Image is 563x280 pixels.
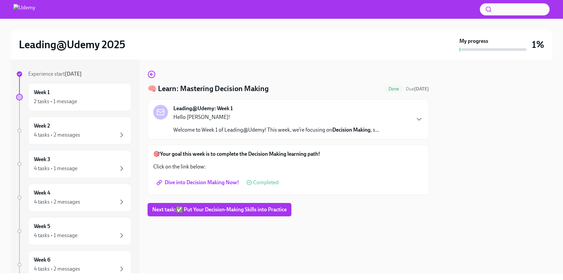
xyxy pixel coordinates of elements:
button: Next task:✅ Put Your Decision-Making Skills into Practice [148,203,291,216]
h4: 🧠 Learn: Mastering Decision Making [148,84,269,94]
img: Udemy [13,4,35,15]
a: Experience start[DATE] [16,70,131,78]
strong: Leading@Udemy: Week 1 [173,105,233,112]
span: September 19th, 2025 10:00 [406,86,429,92]
p: Hello [PERSON_NAME]! [173,114,379,121]
strong: [DATE] [414,86,429,92]
h6: Week 2 [34,122,50,130]
div: 2 tasks • 1 message [34,98,77,105]
strong: My progress [459,38,488,45]
div: 4 tasks • 2 messages [34,131,80,139]
a: Week 34 tasks • 1 message [16,150,131,178]
a: Week 24 tasks • 2 messages [16,117,131,145]
div: 4 tasks • 1 message [34,232,77,239]
a: Week 44 tasks • 2 messages [16,184,131,212]
a: Week 12 tasks • 1 message [16,83,131,111]
p: Click on the link below: [153,163,423,170]
a: Week 54 tasks • 1 message [16,217,131,245]
h2: Leading@Udemy 2025 [19,38,125,51]
p: Welcome to Week 1 of Leading@Udemy! This week, we’re focusing on , s... [173,126,379,134]
h6: Week 6 [34,256,50,264]
div: 4 tasks • 1 message [34,165,77,172]
div: 4 tasks • 2 messages [34,198,80,206]
h6: Week 3 [34,156,50,163]
span: Completed [253,180,279,185]
h6: Week 5 [34,223,50,230]
a: Dive into Decision Making Now! [153,176,244,189]
strong: [DATE] [65,71,82,77]
span: Next task : ✅ Put Your Decision-Making Skills into Practice [152,206,287,213]
a: Week 64 tasks • 2 messages [16,251,131,279]
h6: Week 4 [34,189,50,197]
span: Dive into Decision Making Now! [158,179,239,186]
p: 🎯 [153,150,423,158]
span: Experience start [28,71,82,77]
h3: 1% [532,39,544,51]
div: 4 tasks • 2 messages [34,265,80,273]
strong: Decision Making [332,127,371,133]
h6: Week 1 [34,89,50,96]
strong: Your goal this week is to complete the Decision Making learning path! [160,151,320,157]
span: Due [406,86,429,92]
span: Done [385,86,403,91]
